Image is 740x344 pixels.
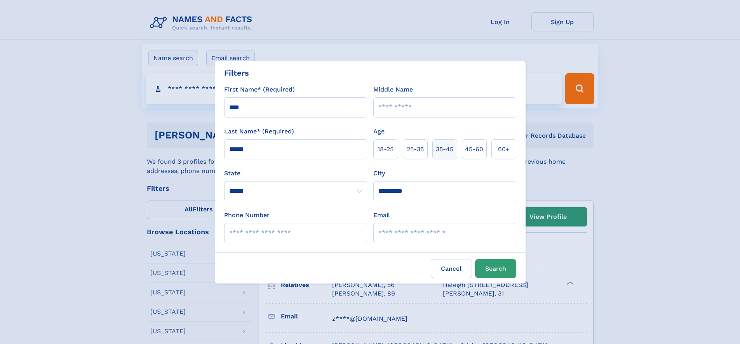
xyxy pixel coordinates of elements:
label: Email [373,211,390,220]
span: 18‑25 [378,145,394,154]
label: Last Name* (Required) [224,127,294,136]
label: Middle Name [373,85,413,94]
span: 60+ [498,145,510,154]
label: City [373,169,385,178]
span: 45‑60 [465,145,483,154]
span: 25‑35 [407,145,424,154]
label: State [224,169,367,178]
button: Search [475,259,516,278]
div: Filters [224,67,249,79]
label: Phone Number [224,211,270,220]
label: Age [373,127,385,136]
label: First Name* (Required) [224,85,295,94]
span: 35‑45 [436,145,453,154]
label: Cancel [431,259,472,278]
